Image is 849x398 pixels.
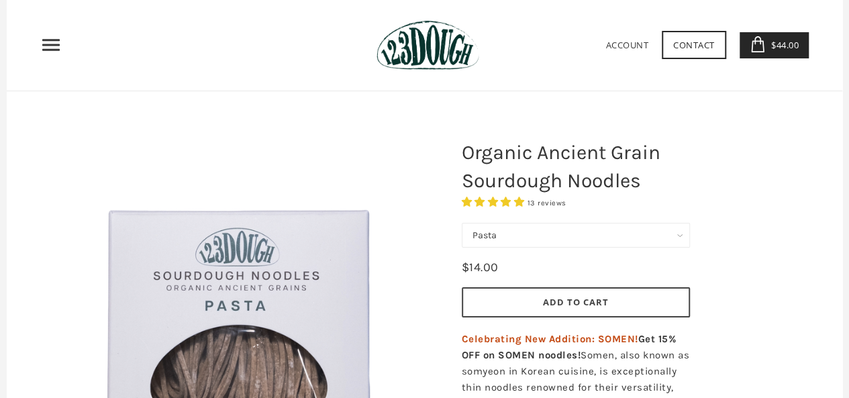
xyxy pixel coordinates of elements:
[606,39,649,51] a: Account
[377,20,479,70] img: 123Dough Bakery
[462,258,499,277] div: $14.00
[452,132,700,201] h1: Organic Ancient Grain Sourdough Noodles
[462,196,528,208] span: 4.85 stars
[768,39,799,51] span: $44.00
[462,287,690,317] button: Add to Cart
[40,34,62,56] nav: Primary
[740,32,809,58] a: $44.00
[462,333,677,361] strong: Get 15% OFF on SOMEN noodles!
[662,31,726,59] a: Contact
[543,296,609,308] span: Add to Cart
[462,333,638,345] span: Celebrating New Addition: SOMEN!
[528,199,566,207] span: 13 reviews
